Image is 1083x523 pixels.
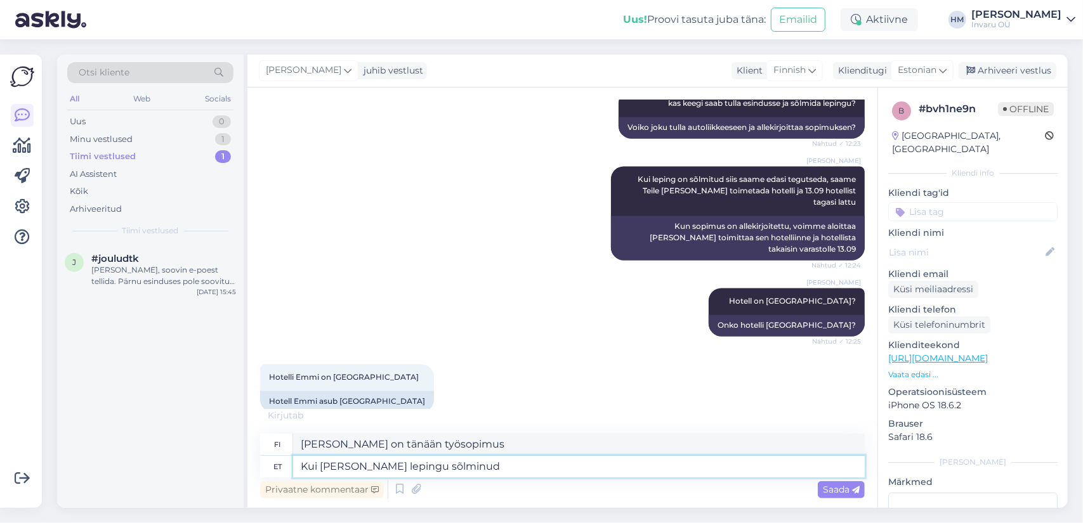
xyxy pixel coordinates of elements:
div: [PERSON_NAME], soovin e-poest tellida. Pärnu esinduses pole soovitud tooteid [91,264,236,287]
div: 1 [215,150,231,163]
span: kas keegi saab tulla esindusse ja sõlmida lepingu? [668,99,856,108]
div: Klienditugi [833,64,887,77]
span: Hotelli Emmi on [GEOGRAPHIC_DATA] [269,373,419,382]
span: Saada [823,484,860,495]
p: Brauser [888,417,1058,430]
span: Otsi kliente [79,66,129,79]
span: [PERSON_NAME] [806,278,861,288]
div: Voiko joku tulla autoliikkeeseen ja allekirjoittaa sopimuksen? [619,117,865,139]
p: Kliendi telefon [888,303,1058,316]
div: Proovi tasuta juba täna: [623,12,766,27]
b: Uus! [623,13,647,25]
div: Hotell Emmi asub [GEOGRAPHIC_DATA] [260,391,434,413]
div: Socials [202,91,233,107]
p: Märkmed [888,475,1058,489]
span: Estonian [898,63,936,77]
div: Klient [732,64,763,77]
div: juhib vestlust [358,64,423,77]
span: Finnish [773,63,806,77]
div: # bvh1ne9n [919,101,998,117]
div: AI Assistent [70,168,117,181]
a: [PERSON_NAME]Invaru OÜ [971,10,1075,30]
textarea: Kui [PERSON_NAME] lepingu sõlminu [293,456,865,477]
div: [PERSON_NAME] [971,10,1061,20]
div: Privaatne kommentaar [260,481,384,498]
span: Nähtud ✓ 12:24 [811,261,861,271]
span: j [72,257,76,267]
p: Klienditeekond [888,339,1058,352]
div: [DATE] 15:45 [197,287,236,297]
span: Offline [998,102,1054,116]
div: Minu vestlused [70,133,133,146]
span: Kui leping on sõlmitud siis saame edasi tegutseda, saame Teile [PERSON_NAME] toimetada hotelli ja... [638,175,858,207]
p: Kliendi nimi [888,226,1058,240]
div: [PERSON_NAME] [888,456,1058,468]
div: Arhiveeri vestlus [959,62,1056,79]
span: [PERSON_NAME] [806,157,861,166]
div: Kliendi info [888,167,1058,179]
input: Lisa tag [888,202,1058,221]
p: iPhone OS 18.6.2 [888,399,1058,412]
div: fi [275,434,281,455]
span: b [899,106,905,115]
div: Uus [70,115,86,128]
p: Safari 18.6 [888,430,1058,444]
div: Kõik [70,185,88,198]
div: Tiimi vestlused [70,150,136,163]
span: Tiimi vestlused [122,225,179,236]
div: All [67,91,82,107]
a: [URL][DOMAIN_NAME] [888,352,988,364]
div: et [273,456,282,477]
span: #jouludtk [91,253,139,264]
p: Kliendi tag'id [888,186,1058,200]
div: Invaru OÜ [971,20,1061,30]
div: Arhiveeritud [70,203,122,216]
div: Küsi meiliaadressi [888,281,978,298]
input: Lisa nimi [889,245,1043,259]
div: 1 [215,133,231,146]
p: Vaata edasi ... [888,369,1058,380]
div: Aktiivne [841,8,918,31]
p: Kliendi email [888,268,1058,281]
div: HM [948,11,966,29]
span: Nähtud ✓ 12:23 [812,139,861,149]
div: Kirjutab [260,409,865,422]
div: Kun sopimus on allekirjoitettu, voimme aloittaa [PERSON_NAME] toimittaa sen hotelliinne ja hotell... [611,216,865,261]
div: Web [131,91,154,107]
span: [PERSON_NAME] [266,63,341,77]
div: Onko hotelli [GEOGRAPHIC_DATA]? [709,315,865,337]
div: 0 [213,115,231,128]
img: Askly Logo [10,65,34,89]
span: Nähtud ✓ 12:25 [812,337,861,347]
div: Küsi telefoninumbrit [888,316,990,333]
textarea: [PERSON_NAME] on tänään työsopimus [293,434,865,455]
p: Operatsioonisüsteem [888,385,1058,399]
button: Emailid [771,8,825,32]
div: [GEOGRAPHIC_DATA], [GEOGRAPHIC_DATA] [892,129,1045,156]
span: Hotell on [GEOGRAPHIC_DATA]? [729,297,856,306]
